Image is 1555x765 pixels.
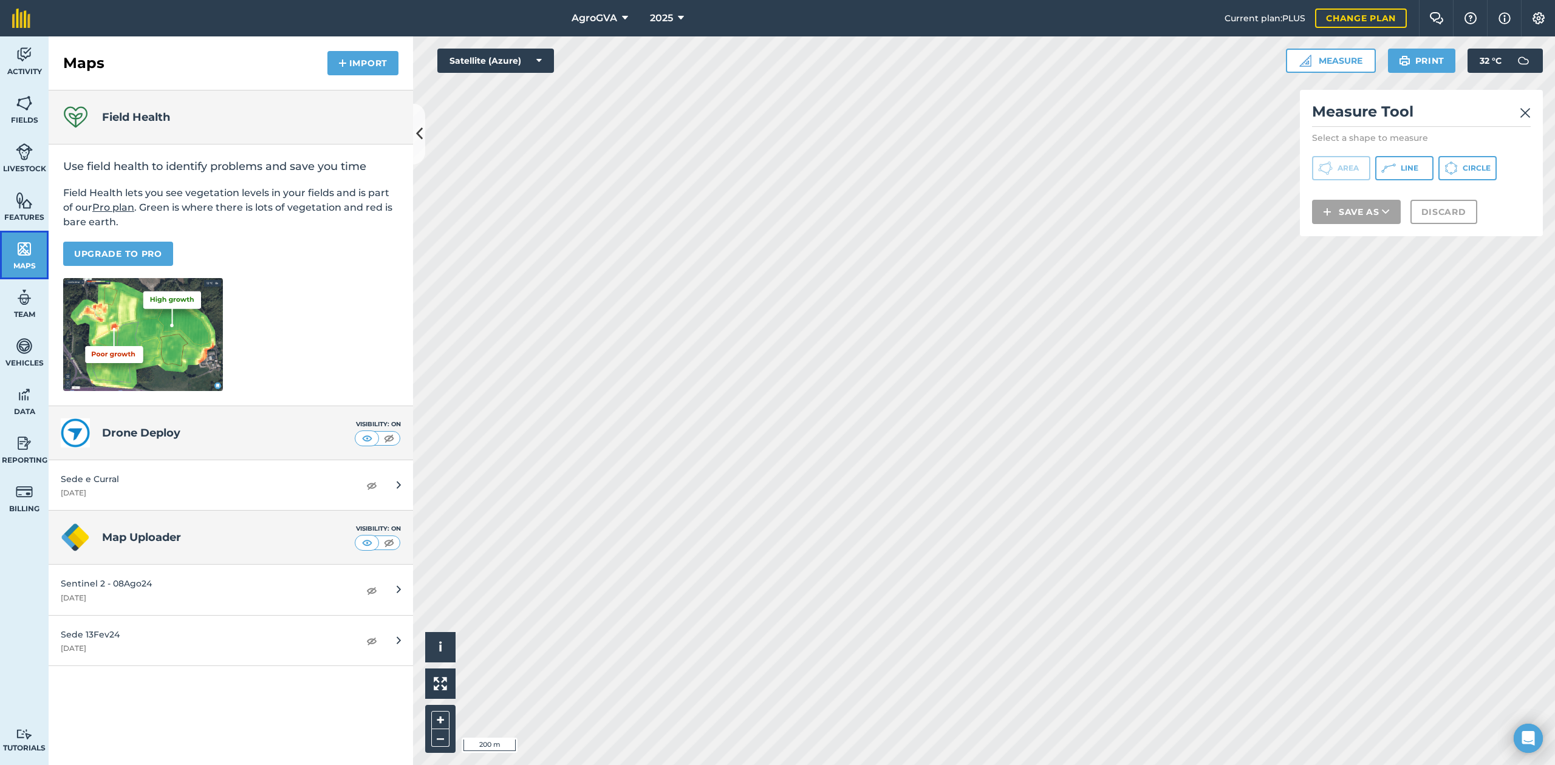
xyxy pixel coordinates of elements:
[63,159,398,174] h2: Use field health to identify problems and save you time
[1511,49,1536,73] img: svg+xml;base64,PD94bWwgdmVyc2lvbj0iMS4wIiBlbmNvZGluZz0idXRmLTgiPz4KPCEtLSBHZW5lcmF0b3I6IEFkb2JlIE...
[1401,163,1418,173] span: Line
[61,644,347,653] div: [DATE]
[1388,49,1456,73] button: Print
[16,288,33,307] img: svg+xml;base64,PD94bWwgdmVyc2lvbj0iMS4wIiBlbmNvZGluZz0idXRmLTgiPz4KPCEtLSBHZW5lcmF0b3I6IEFkb2JlIE...
[61,488,347,498] div: [DATE]
[572,11,617,25] span: AgroGVA
[327,51,398,75] button: Import
[366,478,377,492] img: svg+xml;base64,PHN2ZyB4bWxucz0iaHR0cDovL3d3dy53My5vcmcvMjAwMC9zdmciIHdpZHRoPSIxOCIgaGVpZ2h0PSIyNC...
[1312,156,1370,180] button: Area
[102,529,355,546] h4: Map Uploader
[1299,55,1311,67] img: Ruler icon
[61,577,347,590] div: Sentinel 2 - 08Ago24
[1312,200,1401,224] button: Save as
[61,472,347,486] div: Sede e Curral
[1338,163,1359,173] span: Area
[16,483,33,501] img: svg+xml;base64,PD94bWwgdmVyc2lvbj0iMS4wIiBlbmNvZGluZz0idXRmLTgiPz4KPCEtLSBHZW5lcmF0b3I6IEFkb2JlIE...
[431,729,449,747] button: –
[61,593,347,603] div: [DATE]
[49,616,413,666] a: Sede 13Fev24[DATE]
[1312,132,1531,144] p: Select a shape to measure
[49,565,413,615] a: Sentinel 2 - 08Ago24[DATE]
[1438,156,1497,180] button: Circle
[49,460,413,511] a: Sede e Curral[DATE]
[16,434,33,452] img: svg+xml;base64,PD94bWwgdmVyc2lvbj0iMS4wIiBlbmNvZGluZz0idXRmLTgiPz4KPCEtLSBHZW5lcmF0b3I6IEFkb2JlIE...
[1375,156,1434,180] button: Line
[63,186,398,229] p: Field Health lets you see vegetation levels in your fields and is part of our . Green is where th...
[1480,49,1502,73] span: 32 ° C
[16,143,33,161] img: svg+xml;base64,PD94bWwgdmVyc2lvbj0iMS4wIiBlbmNvZGluZz0idXRmLTgiPz4KPCEtLSBHZW5lcmF0b3I6IEFkb2JlIE...
[16,46,33,64] img: svg+xml;base64,PD94bWwgdmVyc2lvbj0iMS4wIiBlbmNvZGluZz0idXRmLTgiPz4KPCEtLSBHZW5lcmF0b3I6IEFkb2JlIE...
[360,432,375,444] img: svg+xml;base64,PHN2ZyB4bWxucz0iaHR0cDovL3d3dy53My5vcmcvMjAwMC9zdmciIHdpZHRoPSI1MCIgaGVpZ2h0PSI0MC...
[431,711,449,729] button: +
[1410,200,1477,224] button: Discard
[63,242,173,266] a: Upgrade to Pro
[360,537,375,549] img: svg+xml;base64,PHN2ZyB4bWxucz0iaHR0cDovL3d3dy53My5vcmcvMjAwMC9zdmciIHdpZHRoPSI1MCIgaGVpZ2h0PSI0MC...
[16,94,33,112] img: svg+xml;base64,PHN2ZyB4bWxucz0iaHR0cDovL3d3dy53My5vcmcvMjAwMC9zdmciIHdpZHRoPSI1NiIgaGVpZ2h0PSI2MC...
[1312,102,1531,127] h2: Measure Tool
[381,432,397,444] img: svg+xml;base64,PHN2ZyB4bWxucz0iaHR0cDovL3d3dy53My5vcmcvMjAwMC9zdmciIHdpZHRoPSI1MCIgaGVpZ2h0PSI0MC...
[1531,12,1546,24] img: A cog icon
[102,424,355,441] h4: Drone Deploy
[1399,53,1410,68] img: svg+xml;base64,PHN2ZyB4bWxucz0iaHR0cDovL3d3dy53My5vcmcvMjAwMC9zdmciIHdpZHRoPSIxOSIgaGVpZ2h0PSIyNC...
[437,49,554,73] button: Satellite (Azure)
[434,677,447,690] img: Four arrows, one pointing top left, one top right, one bottom right and the last bottom left
[1468,49,1543,73] button: 32 °C
[366,633,377,648] img: svg+xml;base64,PHN2ZyB4bWxucz0iaHR0cDovL3d3dy53My5vcmcvMjAwMC9zdmciIHdpZHRoPSIxOCIgaGVpZ2h0PSIyNC...
[1463,12,1478,24] img: A question mark icon
[61,628,347,641] div: Sede 13Fev24
[1499,11,1511,25] img: svg+xml;base64,PHN2ZyB4bWxucz0iaHR0cDovL3d3dy53My5vcmcvMjAwMC9zdmciIHdpZHRoPSIxNyIgaGVpZ2h0PSIxNy...
[1225,12,1305,25] span: Current plan : PLUS
[61,418,90,447] img: logo
[12,8,30,28] img: fieldmargin Logo
[102,109,170,126] h4: Field Health
[381,537,397,549] img: svg+xml;base64,PHN2ZyB4bWxucz0iaHR0cDovL3d3dy53My5vcmcvMjAwMC9zdmciIHdpZHRoPSI1MCIgaGVpZ2h0PSI0MC...
[1429,12,1444,24] img: Two speech bubbles overlapping with the left bubble in the forefront
[16,191,33,209] img: svg+xml;base64,PHN2ZyB4bWxucz0iaHR0cDovL3d3dy53My5vcmcvMjAwMC9zdmciIHdpZHRoPSI1NiIgaGVpZ2h0PSI2MC...
[439,639,442,654] span: i
[63,53,104,73] h2: Maps
[1315,8,1407,28] a: Change plan
[1463,163,1491,173] span: Circle
[1520,106,1531,120] img: svg+xml;base64,PHN2ZyB4bWxucz0iaHR0cDovL3d3dy53My5vcmcvMjAwMC9zdmciIHdpZHRoPSIyMiIgaGVpZ2h0PSIzMC...
[16,337,33,355] img: svg+xml;base64,PD94bWwgdmVyc2lvbj0iMS4wIiBlbmNvZGluZz0idXRmLTgiPz4KPCEtLSBHZW5lcmF0b3I6IEFkb2JlIE...
[366,583,377,597] img: svg+xml;base64,PHN2ZyB4bWxucz0iaHR0cDovL3d3dy53My5vcmcvMjAwMC9zdmciIHdpZHRoPSIxOCIgaGVpZ2h0PSIyNC...
[92,202,134,213] a: Pro plan
[16,240,33,258] img: svg+xml;base64,PHN2ZyB4bWxucz0iaHR0cDovL3d3dy53My5vcmcvMjAwMC9zdmciIHdpZHRoPSI1NiIgaGVpZ2h0PSI2MC...
[650,11,673,25] span: 2025
[61,523,90,552] img: logo
[16,386,33,404] img: svg+xml;base64,PD94bWwgdmVyc2lvbj0iMS4wIiBlbmNvZGluZz0idXRmLTgiPz4KPCEtLSBHZW5lcmF0b3I6IEFkb2JlIE...
[338,56,347,70] img: svg+xml;base64,PHN2ZyB4bWxucz0iaHR0cDovL3d3dy53My5vcmcvMjAwMC9zdmciIHdpZHRoPSIxNCIgaGVpZ2h0PSIyNC...
[1514,724,1543,753] div: Open Intercom Messenger
[355,524,401,534] div: Visibility: On
[1286,49,1376,73] button: Measure
[355,420,401,429] div: Visibility: On
[425,632,456,662] button: i
[16,729,33,740] img: svg+xml;base64,PD94bWwgdmVyc2lvbj0iMS4wIiBlbmNvZGluZz0idXRmLTgiPz4KPCEtLSBHZW5lcmF0b3I6IEFkb2JlIE...
[1323,205,1331,219] img: svg+xml;base64,PHN2ZyB4bWxucz0iaHR0cDovL3d3dy53My5vcmcvMjAwMC9zdmciIHdpZHRoPSIxNCIgaGVpZ2h0PSIyNC...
